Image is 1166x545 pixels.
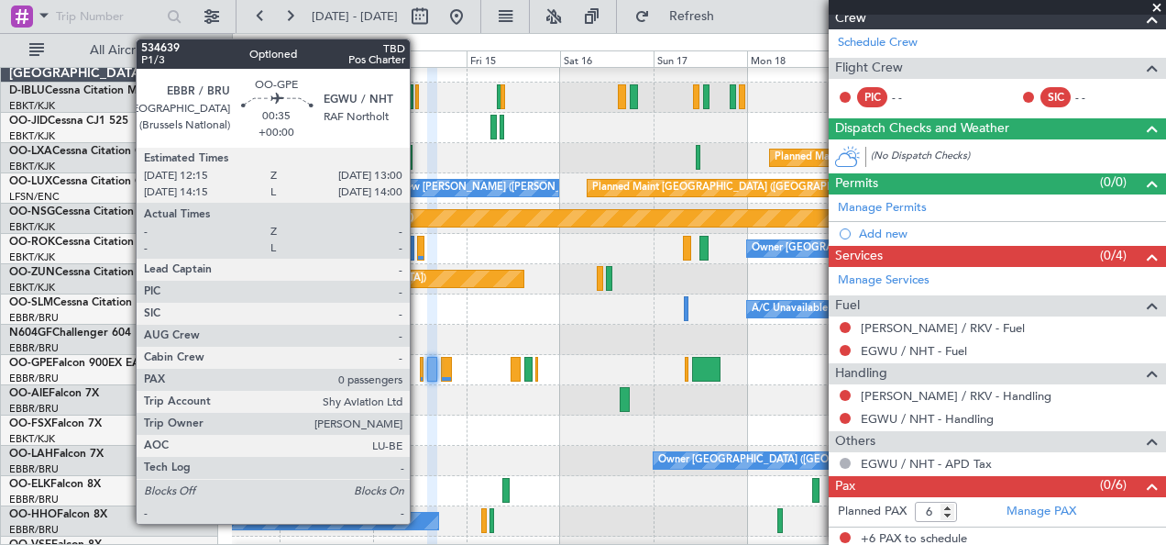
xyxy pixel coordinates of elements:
a: Manage PAX [1006,503,1076,521]
span: Dispatch Checks and Weather [835,118,1009,139]
a: N604GFChallenger 604 [9,328,131,339]
a: OO-LUXCessna Citation CJ4 [9,176,154,187]
div: Wed 13 [280,50,373,67]
span: (0/0) [1100,172,1127,192]
a: OO-SLMCessna Citation XLS [9,297,155,308]
a: OO-LAHFalcon 7X [9,449,104,460]
div: Planned Maint [GEOGRAPHIC_DATA] ([GEOGRAPHIC_DATA]) [592,174,881,202]
span: Pax [835,476,855,497]
a: OO-ZUNCessna Citation CJ4 [9,267,157,278]
a: LFSN/ENC [9,190,60,204]
a: [PERSON_NAME] / RKV - Fuel [861,320,1025,336]
a: OO-ELKFalcon 8X [9,479,101,490]
a: OO-ROKCessna Citation CJ4 [9,237,157,248]
span: OO-LUX [9,176,52,187]
div: Owner [GEOGRAPHIC_DATA] ([GEOGRAPHIC_DATA] National) [658,447,954,474]
div: A/C Unavailable [GEOGRAPHIC_DATA] ([GEOGRAPHIC_DATA] National) [752,295,1093,323]
a: OO-NSGCessna Citation CJ4 [9,206,157,217]
a: EBBR/BRU [9,462,59,476]
a: Schedule Crew [838,34,918,52]
a: EBBR/BRU [9,523,59,537]
span: All Aircraft [48,44,193,57]
label: Planned PAX [838,503,907,521]
span: [DATE] - [DATE] [312,8,398,25]
span: OO-FSX [9,418,51,429]
a: EBKT/KJK [9,160,55,173]
a: Manage Permits [838,199,927,217]
a: EBKT/KJK [9,220,55,234]
a: EBBR/BRU [9,402,59,416]
span: Services [835,246,883,267]
input: Trip Number [56,3,161,30]
span: Refresh [654,10,731,23]
a: D-IBLUCessna Citation M2 [9,85,144,96]
span: OO-ELK [9,479,50,490]
div: Thu 14 [373,50,467,67]
span: Permits [835,173,878,195]
span: D-IBLU [9,85,45,96]
div: Fri 15 [467,50,560,67]
a: Manage Services [838,272,929,290]
a: OO-JIDCessna CJ1 525 [9,116,128,127]
a: EBKT/KJK [9,250,55,264]
div: Sun 17 [654,50,747,67]
a: EGWU / NHT - APD Tax [861,456,992,472]
span: Fuel [835,295,860,317]
span: OO-HHO [9,509,57,520]
a: OO-FSXFalcon 7X [9,418,102,429]
div: Planned Maint [GEOGRAPHIC_DATA] ([GEOGRAPHIC_DATA] National) [775,144,1106,172]
span: (0/6) [1100,475,1127,495]
span: OO-JID [9,116,48,127]
div: Planned Maint [GEOGRAPHIC_DATA] ([GEOGRAPHIC_DATA]) [125,205,413,232]
a: OO-HHOFalcon 8X [9,509,107,520]
div: Tue 12 [186,50,280,67]
span: Crew [835,8,866,29]
a: EGWU / NHT - Fuel [861,343,967,359]
span: OO-ROK [9,237,55,248]
div: - - [1075,89,1116,106]
span: OO-ZUN [9,267,55,278]
a: EGWU / NHT - Handling [861,411,994,427]
a: EBKT/KJK [9,99,55,113]
span: OO-SLM [9,297,53,308]
span: OO-NSG [9,206,55,217]
span: (0/4) [1100,246,1127,265]
span: OO-AIE [9,388,49,399]
a: OO-LXACessna Citation CJ4 [9,146,154,157]
a: EBBR/BRU [9,493,59,506]
div: Unplanned Maint [GEOGRAPHIC_DATA] ([GEOGRAPHIC_DATA]) [125,265,426,293]
span: OO-LAH [9,449,53,460]
div: Owner [GEOGRAPHIC_DATA]-[GEOGRAPHIC_DATA] [752,235,999,262]
button: All Aircraft [20,36,199,65]
a: EBBR/BRU [9,341,59,355]
div: Mon 18 [747,50,841,67]
div: A/C Unavailable Geneva (Cointrin) [218,507,379,535]
div: PIC [857,87,887,107]
div: SIC [1040,87,1071,107]
div: No Crew [PERSON_NAME] ([PERSON_NAME]) [378,174,598,202]
a: OO-AIEFalcon 7X [9,388,99,399]
a: EBKT/KJK [9,129,55,143]
a: [PERSON_NAME] / RKV - Handling [861,388,1051,404]
div: (No Dispatch Checks) [871,149,1166,168]
span: Handling [835,363,887,384]
span: OO-GPE [9,358,52,369]
div: Add new [859,226,1157,241]
a: OO-GPEFalcon 900EX EASy II [9,358,161,369]
div: No Crew [GEOGRAPHIC_DATA] ([GEOGRAPHIC_DATA] National) [97,356,404,384]
span: N604GF [9,328,52,339]
a: EBBR/BRU [9,372,59,385]
div: Sat 16 [560,50,654,67]
button: Refresh [626,2,736,31]
div: - - [892,89,933,106]
a: EBBR/BRU [9,311,59,325]
a: EBKT/KJK [9,281,55,295]
div: [DATE] [236,37,267,52]
span: OO-LXA [9,146,52,157]
a: EBKT/KJK [9,432,55,446]
span: Flight Crew [835,58,903,79]
span: Others [835,431,875,452]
